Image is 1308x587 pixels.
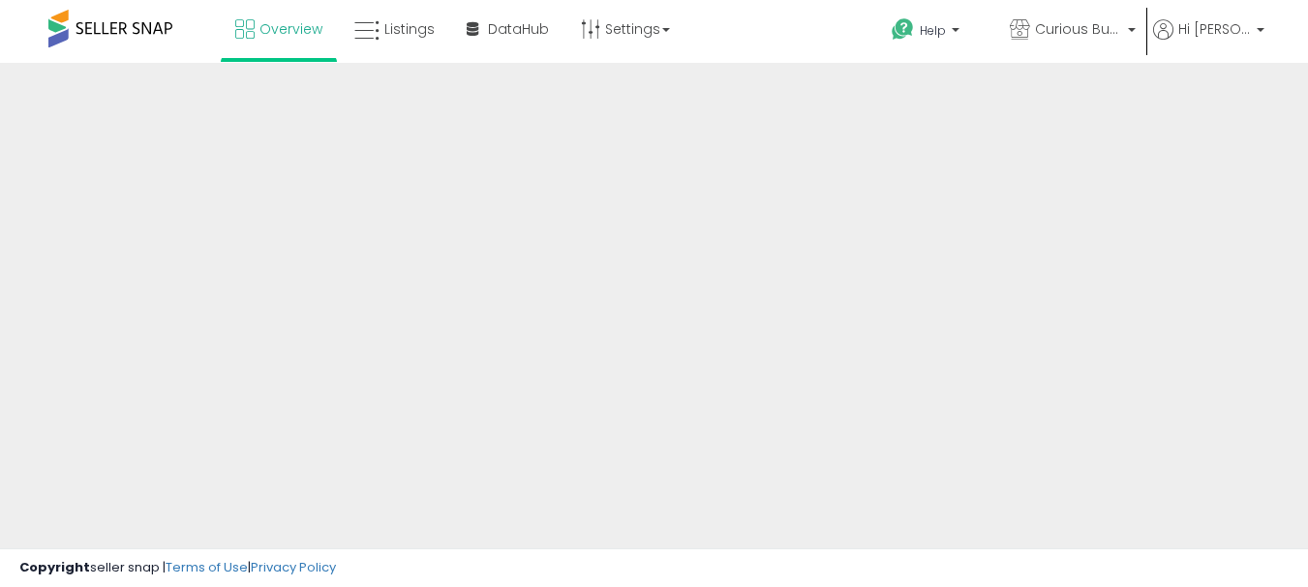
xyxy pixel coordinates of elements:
[1153,19,1264,63] a: Hi [PERSON_NAME]
[166,558,248,576] a: Terms of Use
[1178,19,1251,39] span: Hi [PERSON_NAME]
[891,17,915,42] i: Get Help
[19,559,336,577] div: seller snap | |
[259,19,322,39] span: Overview
[384,19,435,39] span: Listings
[488,19,549,39] span: DataHub
[876,3,992,63] a: Help
[19,558,90,576] strong: Copyright
[251,558,336,576] a: Privacy Policy
[1035,19,1122,39] span: Curious Buy Nature
[920,22,946,39] span: Help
